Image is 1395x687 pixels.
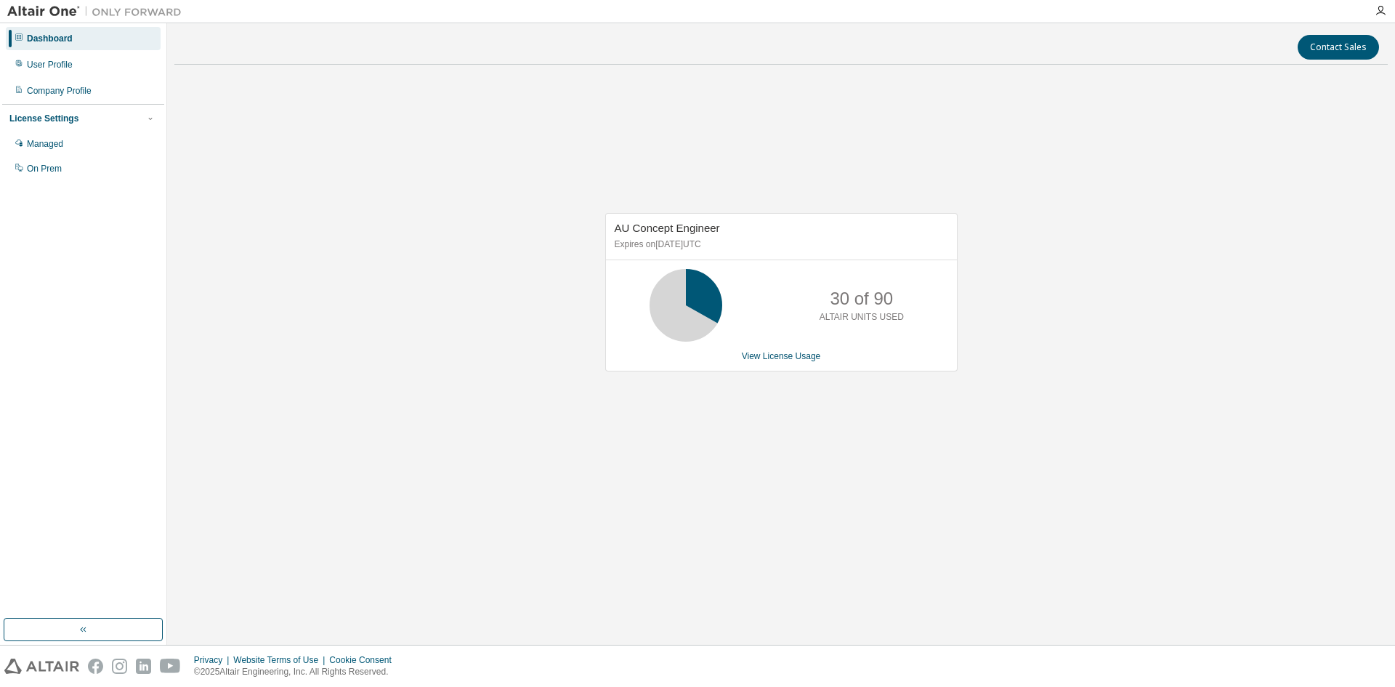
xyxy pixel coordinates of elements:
[329,654,400,666] div: Cookie Consent
[194,666,400,678] p: © 2025 Altair Engineering, Inc. All Rights Reserved.
[1298,35,1379,60] button: Contact Sales
[27,33,73,44] div: Dashboard
[27,59,73,71] div: User Profile
[160,659,181,674] img: youtube.svg
[7,4,189,19] img: Altair One
[27,138,63,150] div: Managed
[233,654,329,666] div: Website Terms of Use
[27,163,62,174] div: On Prem
[136,659,151,674] img: linkedin.svg
[88,659,103,674] img: facebook.svg
[830,286,893,311] p: 30 of 90
[27,85,92,97] div: Company Profile
[112,659,127,674] img: instagram.svg
[615,238,945,251] p: Expires on [DATE] UTC
[4,659,79,674] img: altair_logo.svg
[820,311,904,324] p: ALTAIR UNITS USED
[9,113,78,124] div: License Settings
[615,222,720,234] span: AU Concept Engineer
[742,351,821,361] a: View License Usage
[194,654,233,666] div: Privacy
